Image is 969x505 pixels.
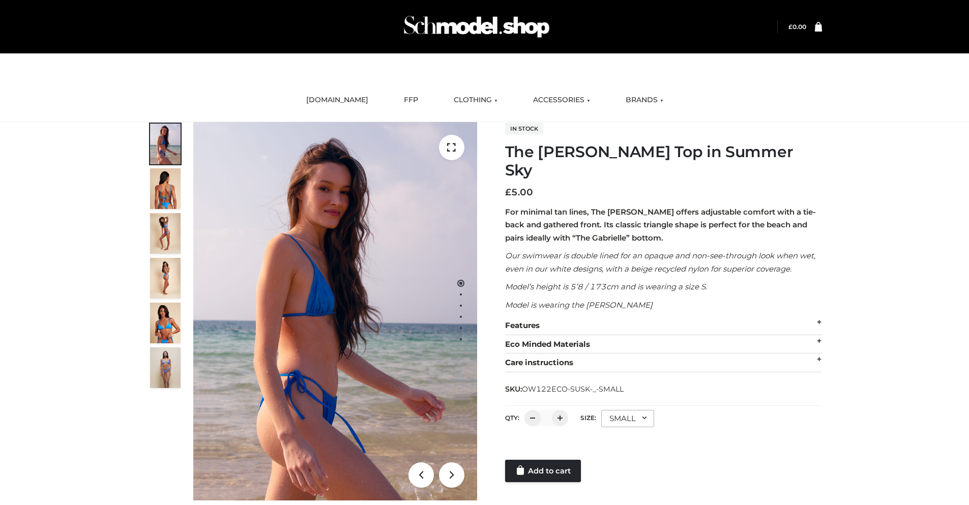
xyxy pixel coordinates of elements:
[193,122,477,500] img: 1.Alex-top_SS-1_4464b1e7-c2c9-4e4b-a62c-58381cd673c0 (1)
[580,414,596,422] label: Size:
[299,89,376,111] a: [DOMAIN_NAME]
[505,207,816,243] strong: For minimal tan lines, The [PERSON_NAME] offers adjustable comfort with a tie-back and gathered f...
[505,282,707,291] em: Model’s height is 5’8 / 173cm and is wearing a size S.
[505,414,519,422] label: QTY:
[150,347,181,388] img: SSVC.jpg
[150,124,181,164] img: 1.Alex-top_SS-1_4464b1e7-c2c9-4e4b-a62c-58381cd673c0-1.jpg
[505,383,625,395] span: SKU:
[446,89,505,111] a: CLOTHING
[150,168,181,209] img: 5.Alex-top_CN-1-1_1-1.jpg
[505,353,822,372] div: Care instructions
[505,123,543,135] span: In stock
[505,187,533,198] bdi: 5.00
[150,213,181,254] img: 4.Alex-top_CN-1-1-2.jpg
[505,300,653,310] em: Model is wearing the [PERSON_NAME]
[505,335,822,354] div: Eco Minded Materials
[505,316,822,335] div: Features
[150,303,181,343] img: 2.Alex-top_CN-1-1-2.jpg
[505,460,581,482] a: Add to cart
[505,187,511,198] span: £
[400,7,553,47] img: Schmodel Admin 964
[150,258,181,299] img: 3.Alex-top_CN-1-1-2.jpg
[618,89,671,111] a: BRANDS
[788,23,792,31] span: £
[396,89,426,111] a: FFP
[505,251,815,274] em: Our swimwear is double lined for an opaque and non-see-through look when wet, even in our white d...
[788,23,806,31] bdi: 0.00
[525,89,598,111] a: ACCESSORIES
[788,23,806,31] a: £0.00
[522,384,624,394] span: OW122ECO-SUSK-_-SMALL
[601,410,654,427] div: SMALL
[505,143,822,180] h1: The [PERSON_NAME] Top in Summer Sky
